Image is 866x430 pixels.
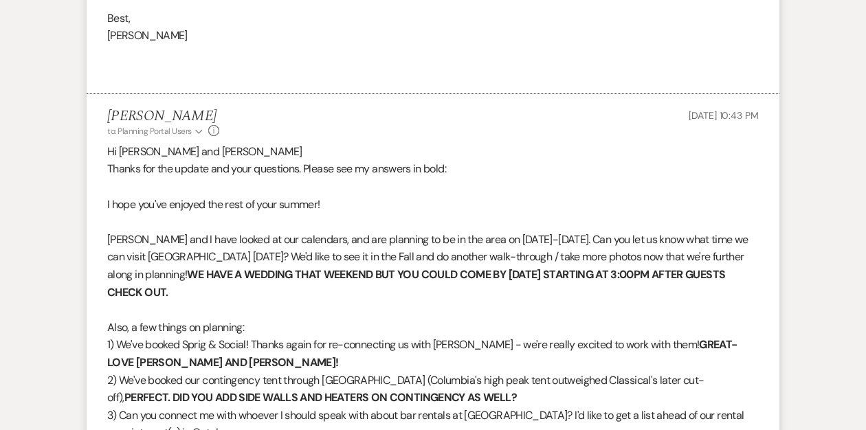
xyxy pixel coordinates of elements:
[107,372,759,407] p: 2) We've booked our contingency tent through [GEOGRAPHIC_DATA] (Columbia's high peak tent outweig...
[107,319,759,337] p: Also, a few things on planning:
[107,108,219,125] h5: [PERSON_NAME]
[689,109,759,122] span: [DATE] 10:43 PM
[107,337,737,370] strong: GREAT- LOVE [PERSON_NAME] AND [PERSON_NAME]!
[107,143,759,161] p: Hi [PERSON_NAME] and [PERSON_NAME]
[107,336,759,371] p: 1) We've booked Sprig & Social! Thanks again for re-connecting us with [PERSON_NAME] - we're real...
[107,231,759,301] p: [PERSON_NAME] and I have looked at our calendars, and are planning to be in the area on [DATE]-[D...
[124,390,517,405] strong: PERFECT. DID YOU ADD SIDE WALLS AND HEATERS ON CONTINGENCY AS WELL?
[107,160,759,178] p: Thanks for the update and your questions. Please see my answers in bold:
[107,196,759,214] p: I hope you've enjoyed the rest of your summer!
[107,126,192,137] span: to: Planning Portal Users
[107,267,725,299] strong: WE HAVE A WEDDING THAT WEEKEND BUT YOU COULD COME BY [DATE] STARTING AT 3:00PM AFTER GUESTS CHECK...
[107,125,205,137] button: to: Planning Portal Users
[107,27,759,45] p: [PERSON_NAME]
[107,10,759,27] p: Best,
